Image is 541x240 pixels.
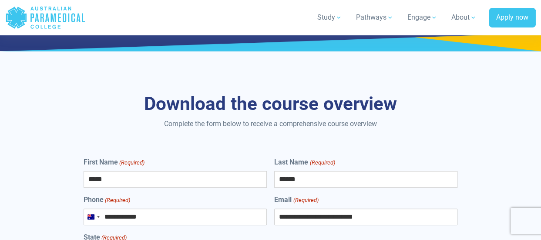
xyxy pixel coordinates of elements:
[312,5,347,30] a: Study
[489,8,536,28] a: Apply now
[292,196,319,205] span: (Required)
[45,93,496,115] h3: Download the course overview
[84,209,102,225] button: Selected country
[274,195,318,205] label: Email
[45,119,496,129] p: Complete the form below to receive a comprehensive course overview
[402,5,443,30] a: Engage
[84,157,144,168] label: First Name
[274,157,335,168] label: Last Name
[104,196,130,205] span: (Required)
[118,158,144,167] span: (Required)
[351,5,399,30] a: Pathways
[309,158,335,167] span: (Required)
[84,195,130,205] label: Phone
[5,3,86,32] a: Australian Paramedical College
[446,5,482,30] a: About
